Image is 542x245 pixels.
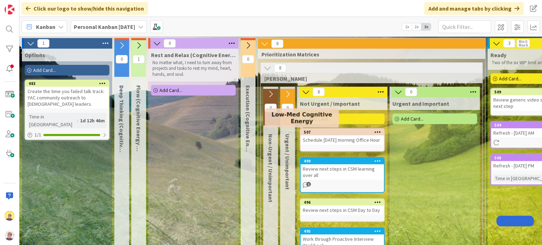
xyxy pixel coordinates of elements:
[135,85,142,158] span: Flow (Cognitive Energy M-H)
[313,88,325,96] span: 8
[300,198,385,222] a: 496Review next steps in CSM Day to Day
[152,60,234,77] p: No matter what, I need to turn away from projects and tasks to rest my mind, heart, hands, and soul.
[503,39,515,48] span: 3
[37,39,49,48] span: 1
[25,80,109,87] div: 483
[267,111,336,124] h5: Low-Med Cognitive Energy
[301,158,384,164] div: 499
[74,23,135,30] b: Personal Kanban [DATE]
[159,87,182,93] span: Add Card...
[133,55,145,63] span: 1
[264,75,474,82] span: Eisenhower
[118,85,125,176] span: Deep Thinking (Cognitive Energy H)
[77,117,78,124] span: :
[36,23,55,31] span: Kanban
[519,43,528,47] div: Max 6
[306,182,311,186] span: 1
[33,67,56,73] span: Add Card...
[301,129,384,145] div: 507Schedule [DATE] morning Office Hour
[5,231,14,240] img: avatar
[245,85,252,204] span: Execution (Cognitive Energy L-M)
[25,80,109,109] div: 483Create the time you failed talk track: YAC community outreach to [DEMOGRAPHIC_DATA] leaders.
[35,131,41,139] span: 1 / 1
[412,23,421,30] span: 2x
[304,159,384,164] div: 499
[301,135,384,145] div: Schedule [DATE] morning Office Hour
[519,40,527,43] div: Min 0
[301,164,384,180] div: Review next steps in CSM learning over all
[300,100,360,107] span: Not Urgent / Important
[490,51,506,59] span: Ready
[301,129,384,135] div: 507
[274,64,286,72] span: 8
[29,81,109,86] div: 483
[401,116,423,122] span: Add Card...
[301,199,384,215] div: 496Review next steps in CSM Day to Day
[304,200,384,205] div: 496
[116,55,128,63] span: 0
[22,2,148,15] div: Click our logo to show/hide this navigation
[242,55,254,63] span: 0
[284,134,291,190] span: Urgent / Unimportant
[5,5,14,14] img: Visit kanbanzone.com
[499,75,522,82] span: Add Card...
[301,206,384,215] div: Review next steps in CSM Day to Day
[164,39,176,48] span: 0
[392,100,449,107] span: Urgent and Important
[5,211,14,221] img: JW
[405,88,417,96] span: 0
[271,39,283,48] span: 8
[25,51,45,59] span: Options
[25,80,109,140] a: 483Create the time you failed talk track: YAC community outreach to [DEMOGRAPHIC_DATA] leaders.Ti...
[282,104,294,112] span: 0
[25,130,109,139] div: 1/1
[301,228,384,234] div: 495
[438,20,491,33] input: Quick Filter...
[300,157,385,193] a: 499Review next steps in CSM learning over all
[25,87,109,109] div: Create the time you failed talk track: YAC community outreach to [DEMOGRAPHIC_DATA] leaders.
[304,130,384,135] div: 507
[421,23,431,30] span: 3x
[265,104,277,112] span: 0
[28,113,77,128] div: Time in [GEOGRAPHIC_DATA]
[78,117,107,124] div: 1d 12h 46m
[301,199,384,206] div: 496
[304,229,384,234] div: 495
[151,51,236,59] span: Rest and Relax (Cognitive Energy L)
[261,51,476,58] span: Prioritization Matrices
[402,23,412,30] span: 1x
[424,2,524,15] div: Add and manage tabs by clicking
[301,158,384,180] div: 499Review next steps in CSM learning over all
[300,128,385,152] a: 507Schedule [DATE] morning Office Hour
[267,134,274,202] span: Non-Urgent / Unimportant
